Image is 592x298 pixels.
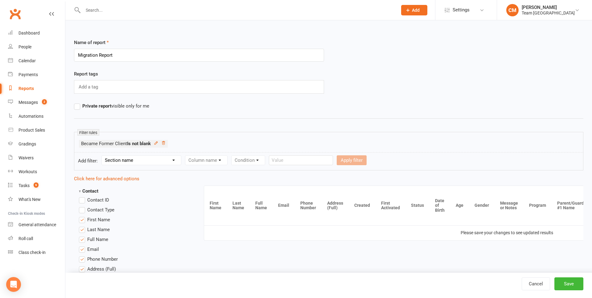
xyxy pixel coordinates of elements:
button: Save [554,277,583,290]
div: Reports [18,86,34,91]
div: Payments [18,72,38,77]
div: People [18,44,31,49]
label: Name of report [74,39,109,46]
a: Class kiosk mode [8,246,65,259]
div: Automations [18,114,43,119]
div: Dashboard [18,31,40,35]
div: Waivers [18,155,34,160]
div: [PERSON_NAME] [522,5,575,10]
th: Address (Full) [322,186,349,225]
div: Roll call [18,236,33,241]
th: First Name [204,186,227,225]
div: Class check-in [18,250,46,255]
button: Add [401,5,427,15]
div: Workouts [18,169,37,174]
span: Phone Number [87,255,118,262]
span: Contact Type [87,206,114,213]
span: 9 [34,182,39,188]
th: Status [405,186,430,225]
div: Product Sales [18,128,45,133]
a: Product Sales [8,123,65,137]
th: Created [349,186,376,225]
span: Address (Full) [87,265,116,272]
a: Cancel [522,277,550,290]
span: Email [87,246,99,252]
th: Message or Notes [495,186,524,225]
a: Click here for advanced options [74,176,139,182]
a: Gradings [8,137,65,151]
span: Add [412,8,420,13]
input: Value [269,155,333,165]
strong: Contact [79,188,98,194]
span: Contact ID [87,196,109,203]
input: Search... [81,6,393,14]
div: What's New [18,197,41,202]
a: Reports [8,82,65,96]
a: Automations [8,109,65,123]
span: First Name [87,216,110,222]
div: CM [506,4,519,16]
a: Workouts [8,165,65,179]
div: General attendance [18,222,56,227]
div: Team [GEOGRAPHIC_DATA] [522,10,575,16]
a: Roll call [8,232,65,246]
span: visible only for me [82,102,149,109]
a: Dashboard [8,26,65,40]
th: First Activated [376,186,405,225]
th: Gender [469,186,495,225]
a: Clubworx [7,6,23,22]
th: Program [524,186,552,225]
label: Report tags [74,70,98,78]
th: Date of Birth [430,186,450,225]
a: Calendar [8,54,65,68]
div: Tasks [18,183,30,188]
a: Messages 2 [8,96,65,109]
form: Add filter: [74,152,583,170]
div: Open Intercom Messenger [6,277,21,292]
strong: Is not blank [127,141,151,146]
th: Full Name [250,186,273,225]
div: Messages [18,100,38,105]
div: Gradings [18,141,36,146]
th: Email [273,186,295,225]
input: Add a tag [78,83,100,91]
a: People [8,40,65,54]
th: Last Name [227,186,250,225]
span: Full Name [87,236,108,242]
th: Age [450,186,469,225]
small: Filter rules [77,129,99,136]
a: General attendance kiosk mode [8,218,65,232]
a: What's New [8,193,65,206]
span: Last Name [87,226,110,232]
span: Settings [453,3,470,17]
a: Waivers [8,151,65,165]
span: Became Former Client [81,141,151,146]
strong: Private report [82,103,111,109]
div: Calendar [18,58,36,63]
th: Phone Number [295,186,322,225]
span: 2 [42,99,47,104]
a: Payments [8,68,65,82]
a: Tasks 9 [8,179,65,193]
